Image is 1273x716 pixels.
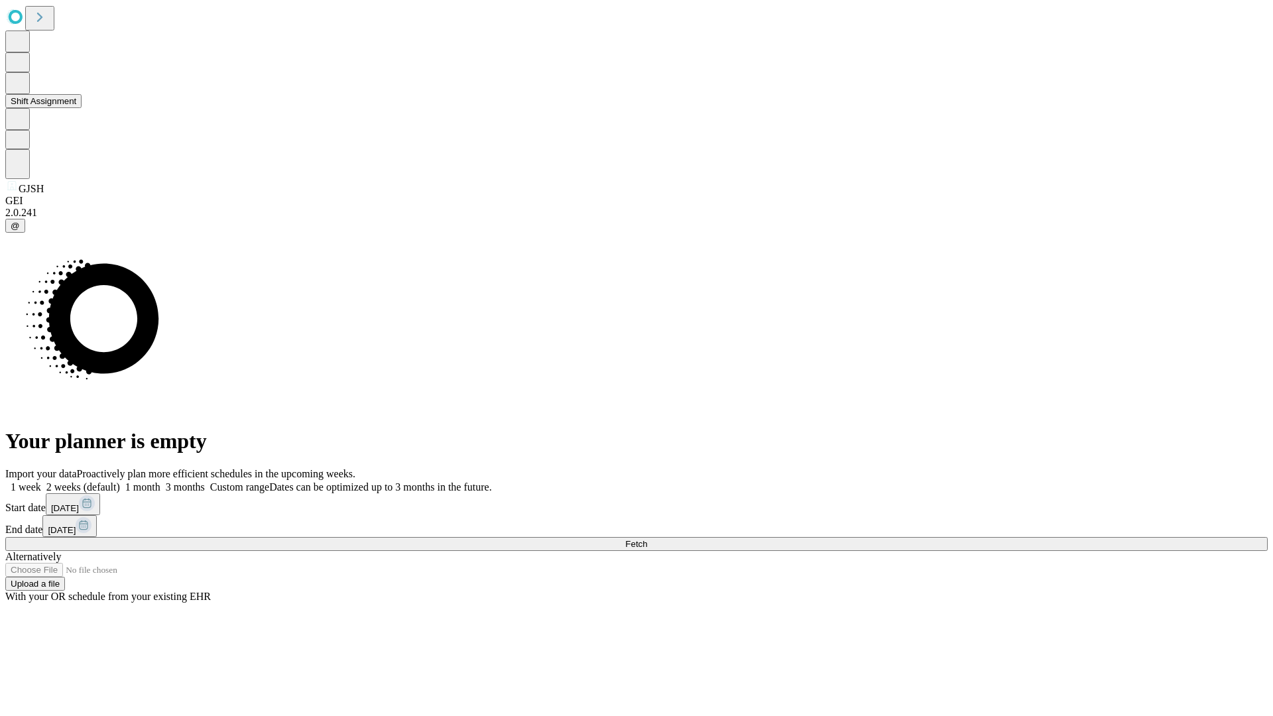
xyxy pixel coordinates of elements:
[5,207,1268,219] div: 2.0.241
[5,195,1268,207] div: GEI
[5,591,211,602] span: With your OR schedule from your existing EHR
[5,537,1268,551] button: Fetch
[5,493,1268,515] div: Start date
[210,481,269,493] span: Custom range
[5,468,77,479] span: Import your data
[77,468,355,479] span: Proactively plan more efficient schedules in the upcoming weeks.
[166,481,205,493] span: 3 months
[42,515,97,537] button: [DATE]
[5,515,1268,537] div: End date
[269,481,491,493] span: Dates can be optimized up to 3 months in the future.
[5,429,1268,453] h1: Your planner is empty
[5,577,65,591] button: Upload a file
[5,219,25,233] button: @
[625,539,647,549] span: Fetch
[19,183,44,194] span: GJSH
[48,525,76,535] span: [DATE]
[11,221,20,231] span: @
[125,481,160,493] span: 1 month
[5,551,61,562] span: Alternatively
[11,481,41,493] span: 1 week
[5,94,82,108] button: Shift Assignment
[46,481,120,493] span: 2 weeks (default)
[51,503,79,513] span: [DATE]
[46,493,100,515] button: [DATE]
